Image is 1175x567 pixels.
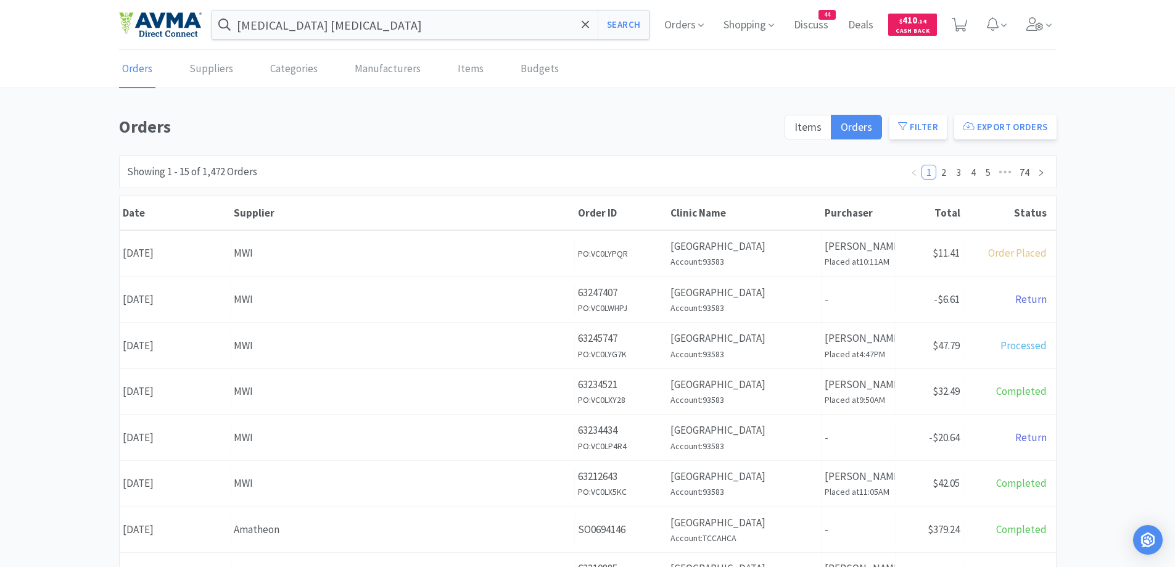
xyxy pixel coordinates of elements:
[888,8,937,41] a: $410.14Cash Back
[670,301,818,315] h6: Account: 93583
[794,120,822,134] span: Items
[670,238,818,255] p: [GEOGRAPHIC_DATA]
[917,17,926,25] span: . 14
[825,347,892,361] h6: Placed at 4:47PM
[578,330,664,347] p: 63245747
[825,376,892,393] p: [PERSON_NAME]
[120,284,231,315] div: [DATE]
[967,165,980,179] a: 4
[1037,169,1045,176] i: icon: right
[1034,165,1049,180] li: Next Page
[825,429,892,446] p: -
[670,255,818,268] h6: Account: 93583
[670,284,818,301] p: [GEOGRAPHIC_DATA]
[670,330,818,347] p: [GEOGRAPHIC_DATA]
[966,165,981,180] li: 4
[907,165,921,180] li: Previous Page
[670,393,818,407] h6: Account: 93583
[928,523,960,536] span: $379.24
[598,10,649,39] button: Search
[843,20,878,31] a: Deals
[921,165,936,180] li: 1
[578,347,664,361] h6: PO: VC0LYG7K
[910,169,918,176] i: icon: left
[578,468,664,485] p: 63212643
[127,163,257,180] div: Showing 1 - 15 of 1,472 Orders
[1015,165,1034,180] li: 74
[899,17,902,25] span: $
[234,245,571,262] div: MWI
[988,246,1047,260] span: Order Placed
[996,476,1047,490] span: Completed
[825,330,892,347] p: [PERSON_NAME]
[234,383,571,400] div: MWI
[825,485,892,499] h6: Placed at 11:05AM
[234,521,571,538] div: Amatheon
[896,28,930,36] span: Cash Back
[1016,165,1033,179] a: 74
[670,468,818,485] p: [GEOGRAPHIC_DATA]
[789,20,833,31] a: Discuss44
[517,51,562,88] a: Budgets
[825,255,892,268] h6: Placed at 10:11AM
[119,12,202,38] img: e4e33dab9f054f5782a47901c742baa9_102.png
[670,515,818,531] p: [GEOGRAPHIC_DATA]
[120,422,231,453] div: [DATE]
[933,246,960,260] span: $11.41
[120,238,231,269] div: [DATE]
[670,485,818,499] h6: Account: 93583
[825,291,892,308] p: -
[578,284,664,301] p: 63247407
[234,337,571,354] div: MWI
[899,206,960,220] div: Total
[929,431,960,444] span: -$20.64
[578,393,664,407] h6: PO: VC0LXY28
[455,51,487,88] a: Items
[967,206,1047,220] div: Status
[981,165,995,179] a: 5
[578,301,664,315] h6: PO: VC0LWHPJ
[1000,339,1047,352] span: Processed
[819,10,835,19] span: 44
[825,238,892,255] p: [PERSON_NAME]
[352,51,424,88] a: Manufacturers
[578,206,664,220] div: Order ID
[1015,292,1047,306] span: Return
[933,384,960,398] span: $32.49
[212,10,649,39] input: Search by item, sku, manufacturer, ingredient, size...
[119,51,155,88] a: Orders
[234,475,571,492] div: MWI
[670,347,818,361] h6: Account: 93583
[996,165,1015,180] span: •••
[119,113,777,141] h1: Orders
[123,206,228,220] div: Date
[234,206,572,220] div: Supplier
[234,291,571,308] div: MWI
[670,439,818,453] h6: Account: 93583
[234,429,571,446] div: MWI
[937,165,950,179] a: 2
[899,14,926,26] span: 410
[936,165,951,180] li: 2
[825,468,892,485] p: [PERSON_NAME]
[670,206,818,220] div: Clinic Name
[889,115,947,139] button: Filter
[825,393,892,407] h6: Placed at 9:50AM
[996,384,1047,398] span: Completed
[578,439,664,453] h6: PO: VC0LP4R4
[578,485,664,499] h6: PO: VC0LX5KC
[825,521,892,538] p: -
[1133,525,1163,555] div: Open Intercom Messenger
[825,206,893,220] div: Purchaser
[934,292,960,306] span: -$6.61
[841,120,872,134] span: Orders
[670,531,818,545] h6: Account: TCCAHCA
[933,476,960,490] span: $42.05
[954,115,1057,139] button: Export Orders
[578,521,664,538] p: SO0694146
[186,51,236,88] a: Suppliers
[120,468,231,499] div: [DATE]
[952,165,965,179] a: 3
[670,376,818,393] p: [GEOGRAPHIC_DATA]
[1015,431,1047,444] span: Return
